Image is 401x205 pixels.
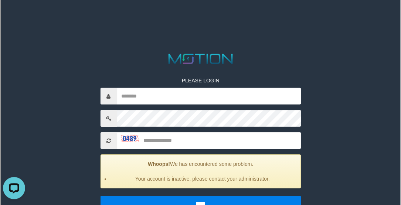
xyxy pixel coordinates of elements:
img: captcha [120,134,139,142]
strong: Whoops! [148,161,170,167]
img: MOTION_logo.png [166,52,236,66]
button: Open LiveChat chat widget [3,3,25,25]
div: We has encountered some problem. [100,154,301,188]
li: Your account is inactive, please contact your administrator. [110,175,295,182]
p: PLEASE LOGIN [100,77,301,84]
